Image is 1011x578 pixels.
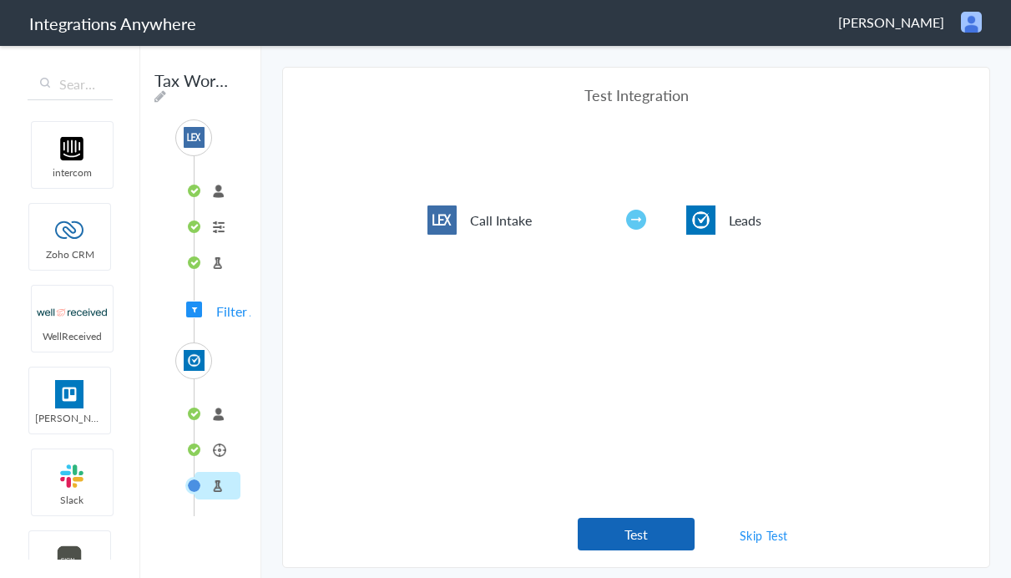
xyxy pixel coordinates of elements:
img: Clio.jpg [184,350,205,371]
span: intercom [32,165,113,180]
a: Skip Test [720,520,808,550]
img: lex-app-logo.svg [427,205,457,235]
span: [PERSON_NAME] [29,411,110,425]
img: Clio.jpg [686,205,715,235]
span: WellReceived [32,329,113,343]
img: user.png [961,12,982,33]
span: Slack [32,493,113,507]
img: intercom-logo.svg [37,134,108,163]
img: wr-logo.svg [37,298,108,327]
img: slack-logo.svg [37,462,108,490]
input: Search... [28,68,113,100]
h5: Leads [729,210,842,230]
h1: Integrations Anywhere [29,12,196,35]
img: signmore-logo.png [34,544,105,572]
span: Zoho CRM [29,247,110,261]
span: Filter Applied [216,302,295,321]
span: [PERSON_NAME] [838,13,944,32]
img: lex-app-logo.svg [184,127,205,148]
button: Test [578,518,695,550]
h5: Call Intake [470,210,583,230]
img: trello.png [34,380,105,408]
h4: Test Integration [427,84,845,105]
img: zoho-logo.svg [34,216,105,245]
